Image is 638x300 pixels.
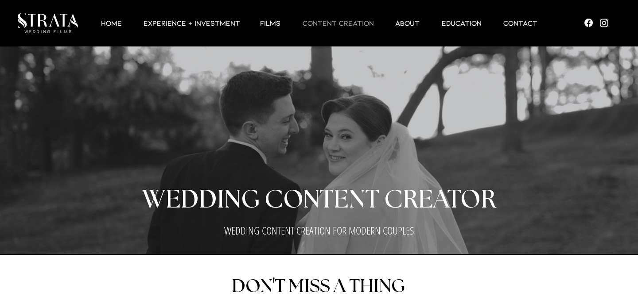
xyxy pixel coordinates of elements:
[97,18,126,28] p: HOME
[142,188,496,212] span: WEDDING CONTENT CREATOR
[132,18,249,28] a: EXPERIENCE + INVESTMENT
[492,18,548,28] a: Contact
[232,277,272,296] span: DON
[437,18,486,28] p: EDUCATION
[292,18,384,28] a: CONTENT CREATION
[256,18,285,28] p: Films
[90,18,132,28] a: HOME
[431,18,492,28] a: EDUCATION
[84,18,554,28] nav: Site
[18,13,78,33] img: LUX STRATA TEST_edited.png
[224,223,414,238] span: WEDDING CONTENT CREATION FOR MODERN COUPLES
[298,18,378,28] p: CONTENT CREATION
[583,17,610,28] ul: Social Bar
[249,18,292,28] a: Films
[275,277,405,296] span: T MISS A THING
[272,274,275,297] span: '
[139,18,245,28] p: EXPERIENCE + INVESTMENT
[499,18,542,28] p: Contact
[384,18,431,28] a: ABOUT
[391,18,424,28] p: ABOUT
